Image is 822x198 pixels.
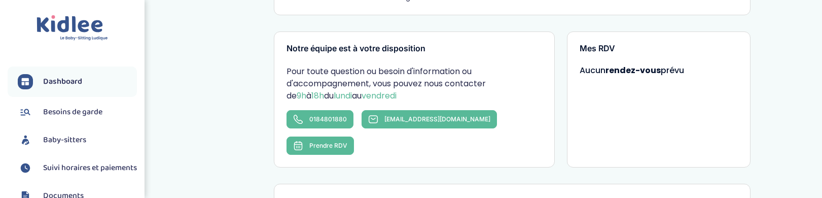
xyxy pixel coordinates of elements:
[309,142,347,149] span: Prendre RDV
[18,160,137,176] a: Suivi horaires et paiements
[18,160,33,176] img: suivihoraire.svg
[311,90,324,102] span: 18h
[18,74,137,89] a: Dashboard
[43,76,82,88] span: Dashboard
[43,134,86,146] span: Baby-sitters
[43,106,102,118] span: Besoins de garde
[287,137,354,155] button: Prendre RDV
[287,65,542,102] p: Pour toute question ou besoin d'information ou d'accompagnement, vous pouvez nous contacter de à ...
[580,44,738,53] h3: Mes RDV
[37,15,108,41] img: logo.svg
[334,90,352,102] span: lundi
[18,105,33,120] img: besoin.svg
[287,44,542,53] h3: Notre équipe est à votre disposition
[18,105,137,120] a: Besoins de garde
[18,74,33,89] img: dashboard.svg
[309,115,347,123] span: 0184801880
[43,162,137,174] span: Suivi horaires et paiements
[297,90,306,102] span: 9h
[18,133,33,148] img: babysitters.svg
[384,115,490,123] span: [EMAIL_ADDRESS][DOMAIN_NAME]
[580,64,684,76] span: Aucun prévu
[287,110,353,128] a: 0184801880
[362,110,497,128] a: [EMAIL_ADDRESS][DOMAIN_NAME]
[605,64,661,76] strong: rendez-vous
[18,133,137,148] a: Baby-sitters
[362,90,397,102] span: vendredi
